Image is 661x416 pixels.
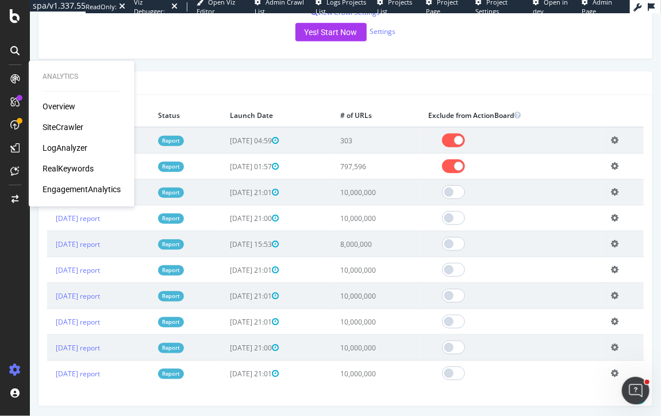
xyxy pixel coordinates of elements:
a: Report [128,148,154,158]
span: [DATE] 21:01 [200,277,249,287]
td: 8,000,000 [302,217,390,243]
a: Report [128,174,154,184]
td: 10,000,000 [302,295,390,321]
div: Analytics [43,72,121,82]
span: [DATE] 21:01 [200,355,249,365]
td: 303 [302,113,390,140]
th: Exclude from ActionBoard [390,90,572,113]
th: # of URLs [302,90,390,113]
a: Settings [340,13,366,23]
a: EngagementAnalytics [43,184,121,195]
span: [DATE] 21:01 [200,174,249,184]
iframe: Intercom live chat [622,377,650,404]
a: [DATE] report [26,226,70,235]
td: 10,000,000 [302,192,390,217]
a: Overview [43,101,75,112]
button: Yes! Start Now [266,9,337,28]
div: ReadOnly: [86,2,117,12]
a: [DATE] report [26,355,70,365]
a: [DATE] report [26,174,70,184]
a: Report [128,329,154,339]
span: [DATE] 04:59 [200,122,249,132]
a: LogAnalyzer [43,142,87,154]
td: 797,596 [302,140,390,166]
a: [DATE] report [26,251,70,261]
a: [DATE] report [26,122,70,132]
td: 10,000,000 [302,347,390,373]
a: [DATE] report [26,200,70,209]
span: [DATE] 15:53 [200,226,249,235]
th: Launch Date [191,90,302,113]
a: Report [128,122,154,132]
a: Report [128,226,154,235]
a: Report [128,251,154,261]
th: Analysis [17,90,120,113]
span: [DATE] 21:01 [200,303,249,313]
a: Report [128,303,154,313]
a: [DATE] report [26,303,70,313]
span: [DATE] 21:00 [200,200,249,209]
th: Status [120,90,191,113]
a: [DATE] report [26,148,70,158]
span: [DATE] 21:00 [200,329,249,339]
span: [DATE] 21:01 [200,251,249,261]
td: 10,000,000 [302,321,390,347]
td: 10,000,000 [302,243,390,269]
td: 10,000,000 [302,269,390,295]
td: 10,000,000 [302,166,390,192]
a: Report [128,355,154,365]
a: Report [128,277,154,287]
a: [DATE] report [26,329,70,339]
a: [DATE] report [26,277,70,287]
a: SiteCrawler [43,121,83,133]
a: RealKeywords [43,163,94,174]
span: [DATE] 01:57 [200,148,249,158]
h4: Last 10 Crawls [17,63,614,75]
a: Report [128,200,154,209]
